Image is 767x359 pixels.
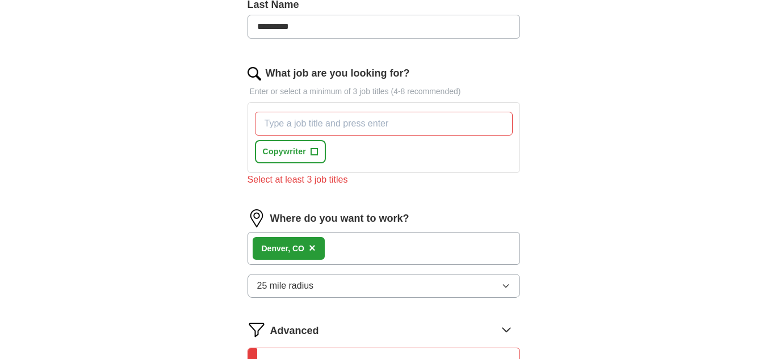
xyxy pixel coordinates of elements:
img: filter [248,320,266,339]
label: Where do you want to work? [270,211,409,226]
div: Select at least 3 job titles [248,173,520,187]
button: Copywriter [255,140,326,163]
img: location.png [248,209,266,227]
div: ver, CO [262,243,304,255]
span: × [309,242,316,254]
button: × [309,240,316,257]
button: 25 mile radius [248,274,520,298]
span: Advanced [270,323,319,339]
span: Copywriter [263,146,307,158]
input: Type a job title and press enter [255,112,513,136]
strong: Den [262,244,276,253]
span: 25 mile radius [257,279,314,293]
p: Enter or select a minimum of 3 job titles (4-8 recommended) [248,86,520,98]
img: search.png [248,67,261,81]
label: What job are you looking for? [266,66,410,81]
